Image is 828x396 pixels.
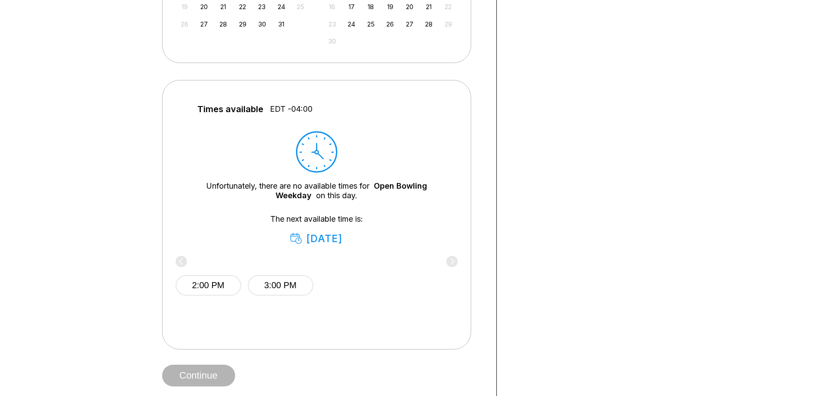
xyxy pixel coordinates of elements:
div: Choose Wednesday, October 29th, 2025 [237,18,249,30]
div: Choose Friday, October 24th, 2025 [276,1,287,13]
button: 2:00 PM [176,275,241,296]
div: Choose Monday, October 20th, 2025 [198,1,210,13]
div: Choose Tuesday, November 25th, 2025 [365,18,377,30]
div: Choose Tuesday, October 28th, 2025 [217,18,229,30]
div: Choose Thursday, November 27th, 2025 [404,18,416,30]
div: Choose Thursday, November 20th, 2025 [404,1,416,13]
div: Not available Sunday, October 19th, 2025 [179,1,190,13]
div: Not available Sunday, October 26th, 2025 [179,18,190,30]
div: Choose Thursday, October 23rd, 2025 [256,1,268,13]
div: Choose Wednesday, November 26th, 2025 [384,18,396,30]
button: 3:00 PM [248,275,313,296]
div: Choose Friday, November 21st, 2025 [423,1,435,13]
div: Choose Monday, November 24th, 2025 [346,18,357,30]
div: Not available Saturday, November 29th, 2025 [442,18,454,30]
div: Choose Monday, October 27th, 2025 [198,18,210,30]
span: EDT -04:00 [270,104,313,114]
div: Not available Sunday, November 23rd, 2025 [326,18,338,30]
a: Open Bowling Weekday [276,181,427,200]
div: Not available Sunday, November 16th, 2025 [326,1,338,13]
div: Choose Tuesday, November 18th, 2025 [365,1,377,13]
span: Times available [197,104,263,114]
div: Choose Wednesday, October 22nd, 2025 [237,1,249,13]
div: Choose Monday, November 17th, 2025 [346,1,357,13]
div: Choose Tuesday, October 21st, 2025 [217,1,229,13]
div: The next available time is: [189,214,445,245]
div: Choose Thursday, October 30th, 2025 [256,18,268,30]
div: Not available Saturday, November 22nd, 2025 [442,1,454,13]
div: Choose Friday, November 28th, 2025 [423,18,435,30]
div: Choose Friday, October 31st, 2025 [276,18,287,30]
div: Unfortunately, there are no available times for on this day. [189,181,445,200]
div: Choose Wednesday, November 19th, 2025 [384,1,396,13]
div: Not available Saturday, October 25th, 2025 [295,1,306,13]
div: [DATE] [290,233,343,245]
div: Not available Sunday, November 30th, 2025 [326,35,338,47]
